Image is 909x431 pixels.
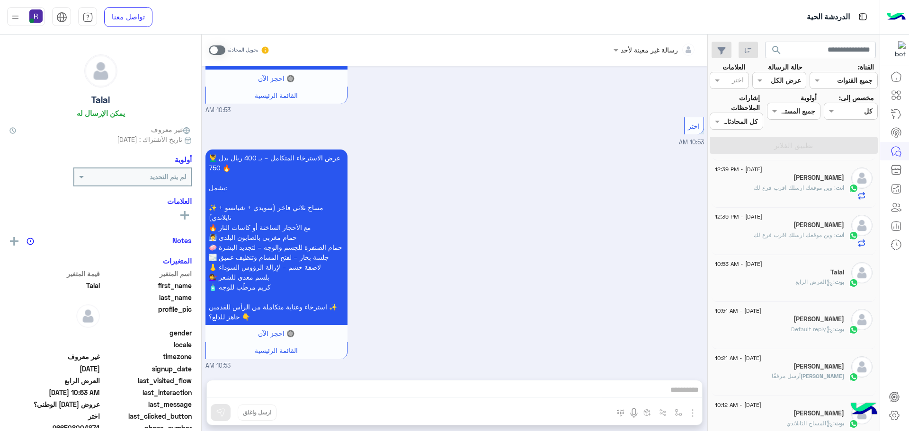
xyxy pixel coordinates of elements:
span: 10:53 AM [679,139,704,146]
span: last_message [102,399,192,409]
span: وين موقعك ارسلك اقرب فرع لك [754,231,836,238]
img: add [10,237,18,246]
span: القائمة الرئيسية [255,91,298,99]
img: defaultAdmin.png [76,304,100,328]
span: [DATE] - 10:51 AM [715,307,761,315]
div: اختر [732,75,745,87]
span: null [9,340,100,350]
span: بوت [835,420,844,427]
p: 17/9/2025, 10:53 AM [205,150,348,325]
span: last_interaction [102,387,192,397]
img: userImage [29,9,43,23]
small: تحويل المحادثة [227,46,258,54]
h6: العلامات [9,197,192,205]
label: أولوية [801,93,817,103]
span: [PERSON_NAME] [801,372,844,379]
h5: Deya Basha [793,409,844,417]
span: [DATE] - 10:21 AM [715,354,761,362]
label: إشارات الملاحظات [710,93,760,113]
span: last_name [102,292,192,302]
h5: Talmiz Khan [793,315,844,323]
h5: Talal [830,268,844,276]
label: مخصص إلى: [839,93,874,103]
span: بوت [835,278,844,285]
img: WhatsApp [849,184,858,193]
span: gender [102,328,192,338]
img: defaultAdmin.png [851,356,873,378]
span: locale [102,340,192,350]
h6: Notes [172,236,192,245]
span: 🔘 احجز الآن [258,74,294,82]
h6: المتغيرات [163,256,192,265]
p: الدردشة الحية [807,11,850,24]
label: حالة الرسالة [768,62,802,72]
span: 2025-09-17T07:53:52.024Z [9,387,100,397]
span: اسم المتغير [102,269,192,279]
span: Talal [9,281,100,290]
span: اختر [688,122,700,130]
span: أرسل مرفقًا [772,372,801,379]
h5: Mohamed Elkessaey [793,362,844,370]
h5: Talal [91,95,110,106]
span: : العرض الرابع [795,278,835,285]
span: العرض الرابع [9,376,100,386]
img: WhatsApp [849,231,858,240]
h5: ابو شاجع [793,174,844,182]
img: defaultAdmin.png [851,262,873,283]
img: tab [56,12,67,23]
h5: Ali Shahrani [793,221,844,229]
span: 🔘 احجز الآن [258,329,294,337]
span: last_clicked_button [102,411,192,421]
span: 2025-09-17T07:53:00.393Z [9,364,100,374]
img: WhatsApp [849,372,858,382]
span: [DATE] - 12:39 PM [715,212,762,221]
span: تاريخ الأشتراك : [DATE] [117,134,182,144]
h6: أولوية [175,155,192,164]
img: defaultAdmin.png [851,167,873,189]
span: القائمة الرئيسية [255,346,298,354]
span: first_name [102,281,192,290]
span: انت [836,231,844,238]
span: signup_date [102,364,192,374]
span: غير معروف [151,124,192,134]
span: profile_pic [102,304,192,326]
span: timezone [102,352,192,361]
span: [DATE] - 10:53 AM [715,260,762,268]
img: WhatsApp [849,278,858,288]
img: Logo [887,7,906,27]
span: 10:53 AM [205,106,231,115]
a: tab [78,7,97,27]
span: : Default reply [791,325,835,333]
span: قيمة المتغير [9,269,100,279]
span: [DATE] - 12:39 PM [715,165,762,174]
button: تطبيق الفلاتر [710,137,878,154]
img: defaultAdmin.png [851,215,873,236]
h6: يمكن الإرسال له [77,109,125,117]
label: القناة: [858,62,874,72]
button: search [765,42,788,62]
button: ارسل واغلق [238,405,276,421]
span: غير معروف [9,352,100,361]
span: last_visited_flow [102,376,192,386]
img: hulul-logo.png [847,393,881,426]
img: defaultAdmin.png [85,55,117,87]
img: defaultAdmin.png [851,309,873,330]
img: notes [27,237,34,245]
label: العلامات [722,62,745,72]
span: بوت [835,325,844,333]
span: 10:53 AM [205,361,231,370]
img: WhatsApp [849,325,858,334]
span: انت [836,184,844,191]
img: tab [857,11,869,23]
a: تواصل معنا [104,7,152,27]
span: عروض اليوم الوطني؟ [9,399,100,409]
span: : المساج التايلاندي [786,420,835,427]
span: [DATE] - 10:12 AM [715,401,761,409]
span: null [9,328,100,338]
img: tab [82,12,93,23]
span: search [771,44,782,56]
img: WhatsApp [849,419,858,429]
span: وين موقعك ارسلك اقرب فرع لك [754,184,836,191]
img: 322853014244696 [889,41,906,58]
img: profile [9,11,21,23]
